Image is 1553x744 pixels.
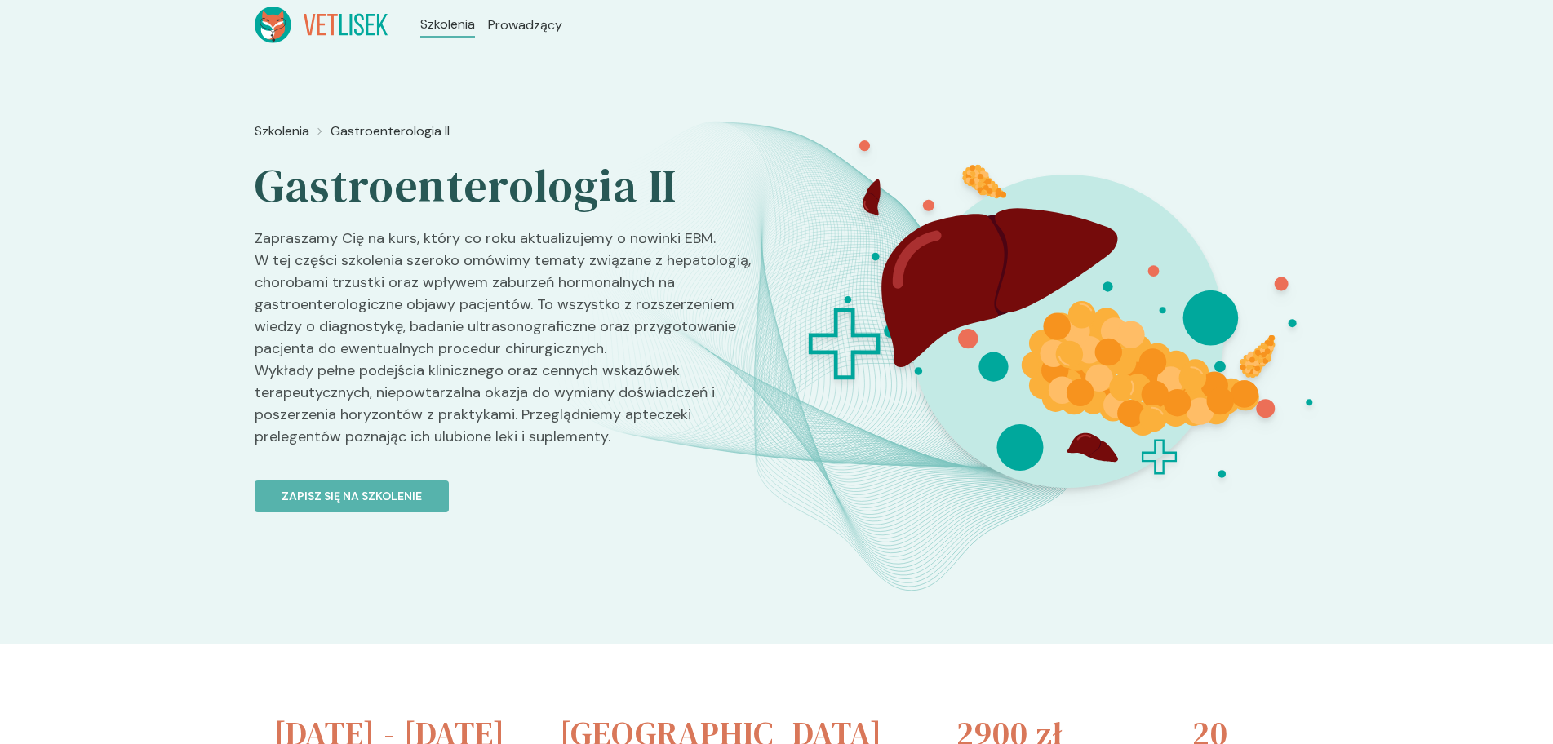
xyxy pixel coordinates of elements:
[255,461,764,512] a: Zapisz się na szkolenie
[282,488,422,505] p: Zapisz się na szkolenie
[255,228,764,461] p: Zapraszamy Cię na kurs, który co roku aktualizujemy o nowinki EBM. W tej części szkolenia szeroko...
[255,480,449,512] button: Zapisz się na szkolenie
[255,157,764,215] h2: Gastroenterologia II
[331,122,450,141] a: Gastroenterologia II
[488,15,562,35] a: Prowadzący
[420,15,475,34] a: Szkolenia
[255,122,309,141] a: Szkolenia
[774,115,1354,550] img: ZxkxD4F3NbkBX8eQ_GastroII_BT.svg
